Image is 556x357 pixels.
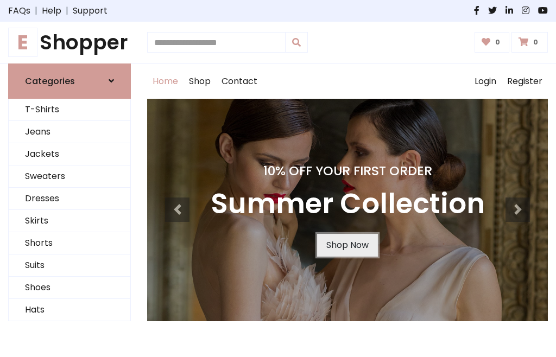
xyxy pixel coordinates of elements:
a: Support [73,4,108,17]
a: Skirts [9,210,130,232]
h1: Shopper [8,30,131,55]
a: FAQs [8,4,30,17]
span: 0 [492,37,503,47]
a: Dresses [9,188,130,210]
span: E [8,28,37,57]
a: Login [469,64,502,99]
span: | [30,4,42,17]
h4: 10% Off Your First Order [211,163,485,178]
a: Hats [9,299,130,321]
a: Help [42,4,61,17]
a: Categories [8,63,131,99]
a: Home [147,64,184,99]
a: T-Shirts [9,99,130,121]
h6: Categories [25,76,75,86]
a: Shop Now [317,234,378,257]
a: Contact [216,64,263,99]
a: Shorts [9,232,130,254]
a: Shop [184,64,216,99]
a: Shoes [9,277,130,299]
a: Suits [9,254,130,277]
a: 0 [511,32,548,53]
span: | [61,4,73,17]
a: Jackets [9,143,130,165]
a: 0 [475,32,510,53]
span: 0 [530,37,541,47]
a: Jeans [9,121,130,143]
a: Sweaters [9,165,130,188]
a: EShopper [8,30,131,55]
a: Register [502,64,548,99]
h3: Summer Collection [211,187,485,221]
